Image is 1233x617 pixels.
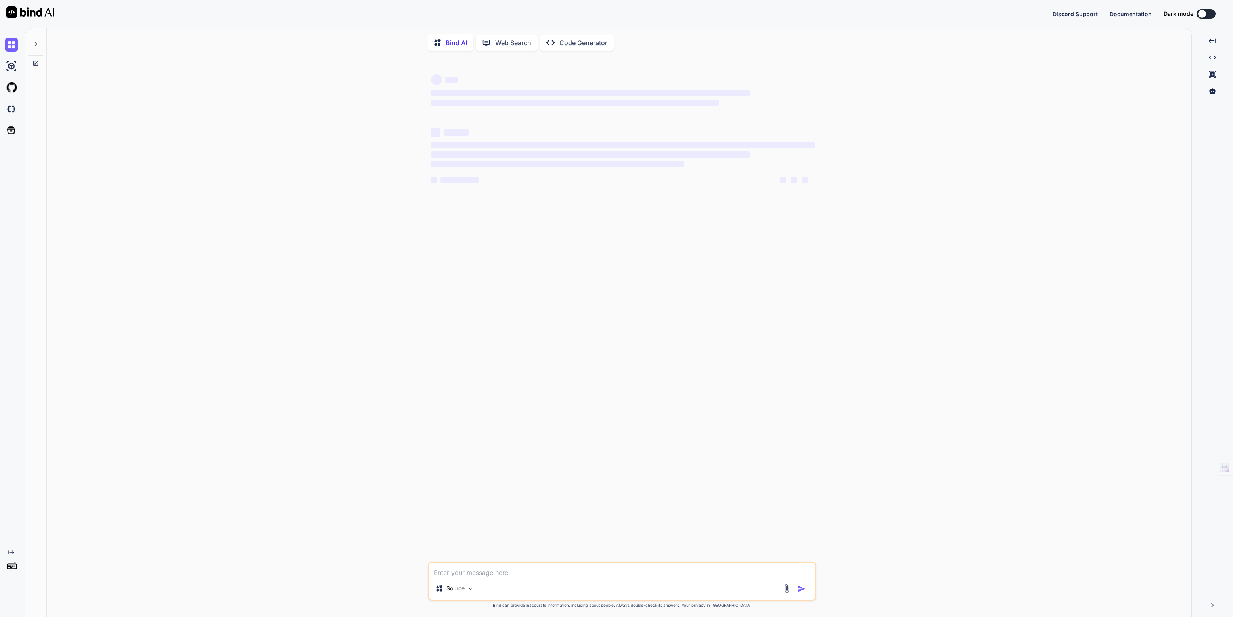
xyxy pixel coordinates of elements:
span: ‌ [791,177,797,183]
span: ‌ [445,77,458,83]
p: Bind AI [446,38,467,48]
span: ‌ [444,129,469,136]
img: icon [798,585,806,593]
span: ‌ [431,142,815,148]
span: ‌ [431,90,749,96]
img: chat [5,38,18,52]
img: githubLight [5,81,18,94]
span: ‌ [780,177,786,183]
span: ‌ [431,161,684,167]
span: ‌ [431,100,719,106]
span: ‌ [431,177,437,183]
span: Documentation [1110,11,1152,17]
span: Discord Support [1053,11,1098,17]
img: attachment [782,584,791,593]
img: darkCloudIdeIcon [5,102,18,116]
p: Bind can provide inaccurate information, including about people. Always double-check its answers.... [428,602,816,608]
span: ‌ [431,151,749,158]
p: Web Search [495,38,531,48]
span: ‌ [431,74,442,85]
p: Code Generator [559,38,607,48]
button: Discord Support [1053,10,1098,18]
button: Documentation [1110,10,1152,18]
p: Source [446,584,465,592]
img: ai-studio [5,59,18,73]
span: Dark mode [1164,10,1193,18]
span: ‌ [440,177,479,183]
span: ‌ [802,177,808,183]
img: Bind AI [6,6,54,18]
span: ‌ [431,128,440,137]
img: Pick Models [467,585,474,592]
